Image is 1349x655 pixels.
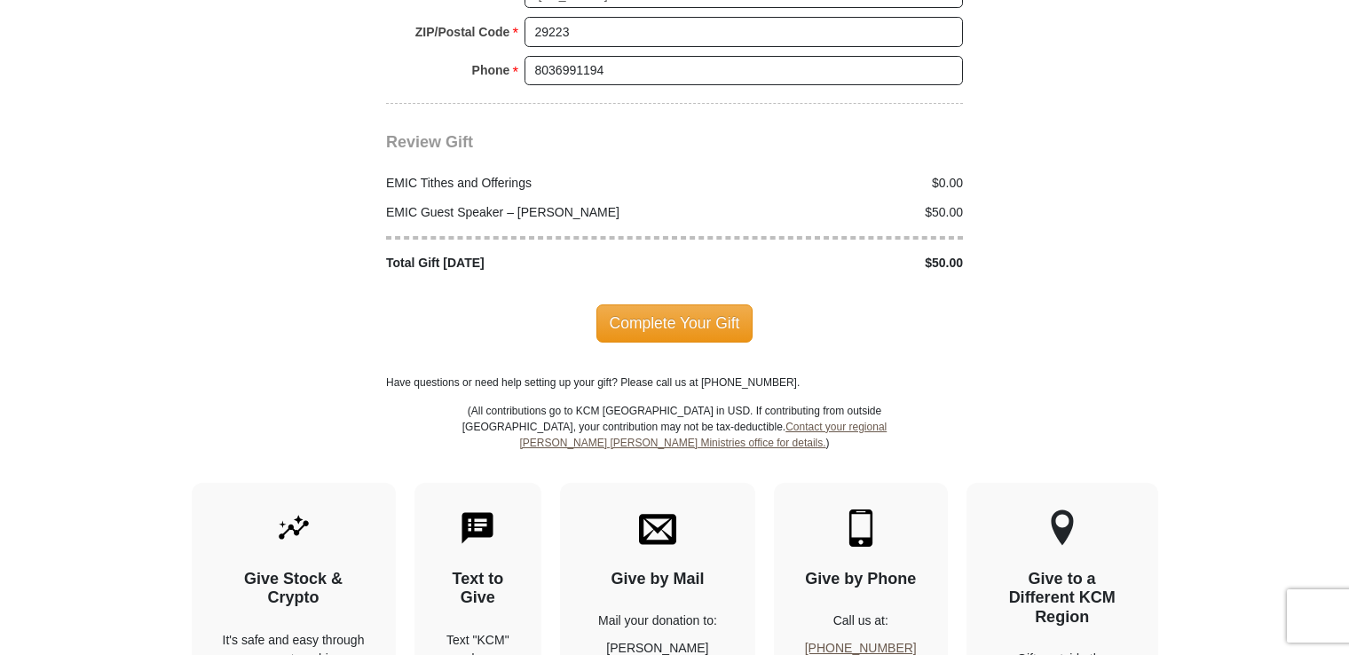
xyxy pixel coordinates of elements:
a: [PHONE_NUMBER] [805,641,917,655]
img: envelope.svg [639,509,676,547]
div: EMIC Guest Speaker – [PERSON_NAME] [377,203,675,222]
a: Contact your regional [PERSON_NAME] [PERSON_NAME] Ministries office for details. [519,421,887,449]
h4: Give by Phone [805,570,917,589]
div: EMIC Tithes and Offerings [377,174,675,193]
h4: Give by Mail [591,570,724,589]
h4: Give to a Different KCM Region [998,570,1127,627]
h4: Text to Give [446,570,511,608]
strong: Phone [472,58,510,83]
img: other-region [1050,509,1075,547]
img: text-to-give.svg [459,509,496,547]
span: Review Gift [386,133,473,151]
strong: ZIP/Postal Code [415,20,510,44]
p: Call us at: [805,612,917,630]
div: $50.00 [674,203,973,222]
p: (All contributions go to KCM [GEOGRAPHIC_DATA] in USD. If contributing from outside [GEOGRAPHIC_D... [461,403,887,483]
img: mobile.svg [842,509,880,547]
p: Mail your donation to: [591,612,724,630]
div: Total Gift [DATE] [377,254,675,272]
span: Complete Your Gift [596,304,753,342]
div: $0.00 [674,174,973,193]
img: give-by-stock.svg [275,509,312,547]
div: $50.00 [674,254,973,272]
p: Have questions or need help setting up your gift? Please call us at [PHONE_NUMBER]. [386,375,963,391]
h4: Give Stock & Crypto [223,570,365,608]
